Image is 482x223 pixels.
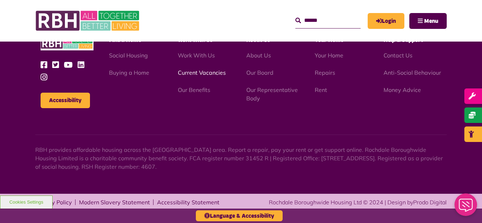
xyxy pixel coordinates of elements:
a: Repairs [315,69,335,76]
button: Language & Accessibility [196,210,283,221]
button: Navigation [409,13,447,29]
img: RBH [41,37,94,50]
a: Privacy Policy [35,199,72,205]
div: Rochdale Boroughwide Housing Ltd © 2024 | Design by [269,198,447,206]
a: Money Advice [384,86,421,93]
a: Modern Slavery Statement - open in a new tab [79,199,150,205]
a: Accessibility Statement [157,199,219,205]
a: Our Board [246,69,273,76]
a: Rent [315,86,327,93]
a: Our Representative Body [246,86,298,102]
button: Accessibility [41,93,90,108]
a: Social Housing - open in a new tab [109,52,148,59]
a: Your Home [315,52,343,59]
p: RBH provides affordable housing across the [GEOGRAPHIC_DATA] area. Report a repair, pay your rent... [35,145,447,171]
a: Work With Us [178,52,215,59]
a: MyRBH [368,13,404,29]
a: Buying a Home [109,69,149,76]
a: About Us [246,52,271,59]
a: Our Benefits [178,86,210,93]
a: Prodo Digital - open in a new tab [413,199,447,206]
iframe: Netcall Web Assistant for live chat [450,191,482,223]
a: Current Vacancies [178,69,226,76]
img: RBH [35,7,141,35]
a: Contact Us [384,52,412,59]
input: Search [295,13,361,28]
span: Menu [424,18,438,24]
a: Anti-Social Behaviour [384,69,441,76]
